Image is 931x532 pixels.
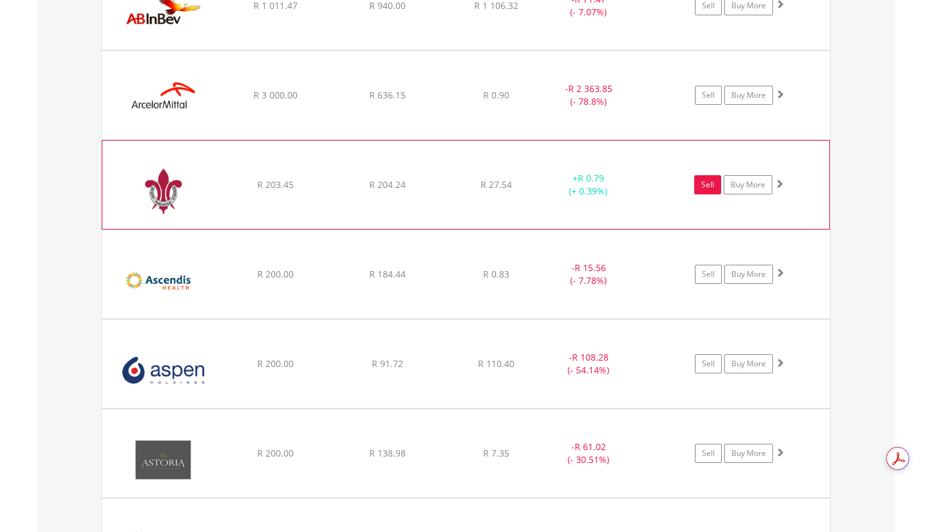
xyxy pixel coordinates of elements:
[541,262,637,287] div: - (- 7.78%)
[369,178,406,191] span: R 204.24
[108,246,218,315] img: EQU.ZA.ASC.png
[724,444,773,463] a: Buy More
[108,336,218,405] img: EQU.ZA.APN.png
[695,354,722,373] a: Sell
[695,86,722,105] a: Sell
[109,157,219,226] img: EQU.ZA.ART.png
[724,175,772,194] a: Buy More
[108,425,218,494] img: EQU.ZA.ARA.png
[575,262,606,274] span: R 15.56
[578,172,604,184] span: R 0.79
[724,265,773,284] a: Buy More
[724,86,773,105] a: Buy More
[568,82,612,95] span: R 2 363.85
[483,447,509,459] span: R 7.35
[257,357,294,370] span: R 200.00
[369,268,406,280] span: R 184.44
[572,351,609,363] span: R 108.28
[541,82,637,108] div: - (- 78.8%)
[478,357,514,370] span: R 110.40
[694,175,721,194] a: Sell
[257,447,294,459] span: R 200.00
[257,178,294,191] span: R 203.45
[483,268,509,280] span: R 0.83
[540,172,636,198] div: + (+ 0.39%)
[483,89,509,101] span: R 0.90
[541,351,637,377] div: - (- 54.14%)
[372,357,403,370] span: R 91.72
[724,354,773,373] a: Buy More
[369,89,406,101] span: R 636.15
[257,268,294,280] span: R 200.00
[253,89,298,101] span: R 3 000.00
[695,444,722,463] a: Sell
[481,178,512,191] span: R 27.54
[369,447,406,459] span: R 138.98
[541,441,637,466] div: - (- 30.51%)
[695,265,722,284] a: Sell
[575,441,606,453] span: R 61.02
[108,67,218,136] img: EQU.ZA.ACL.png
